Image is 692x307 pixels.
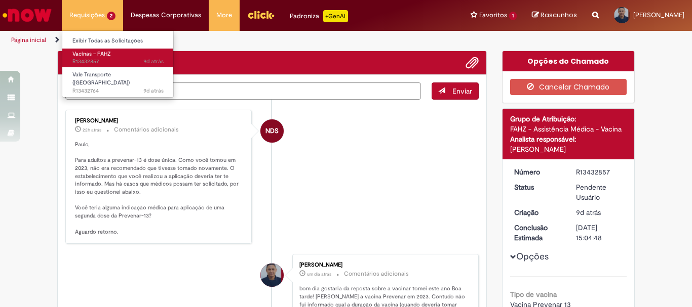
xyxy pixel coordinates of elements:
[216,10,232,20] span: More
[69,10,105,20] span: Requisições
[510,124,627,134] div: FAHZ - Assistência Médica - Vacina
[62,35,174,47] a: Exibir Todas as Solicitações
[503,51,635,71] div: Opções do Chamado
[507,182,569,192] dt: Status
[509,12,517,20] span: 1
[307,271,331,277] span: um dia atrás
[576,208,601,217] span: 9d atrás
[62,49,174,67] a: Aberto R13432857 : Vacinas – FAHZ
[260,264,284,287] div: Paulo Wilson Silva Assuncao
[107,12,116,20] span: 2
[83,127,101,133] time: 28/08/2025 09:41:29
[432,82,479,100] button: Enviar
[114,125,179,134] small: Comentários adicionais
[11,36,46,44] a: Página inicial
[75,118,244,124] div: [PERSON_NAME]
[452,86,472,96] span: Enviar
[323,10,348,22] p: +GenAi
[510,79,627,95] button: Cancelar Chamado
[1,5,53,25] img: ServiceNow
[633,11,684,19] span: [PERSON_NAME]
[507,223,569,243] dt: Conclusão Estimada
[576,207,623,217] div: 20/08/2025 14:54:16
[83,127,101,133] span: 22h atrás
[131,10,201,20] span: Despesas Corporativas
[299,262,468,268] div: [PERSON_NAME]
[479,10,507,20] span: Favoritos
[8,31,454,50] ul: Trilhas de página
[265,119,279,143] span: NDS
[576,208,601,217] time: 20/08/2025 14:54:16
[62,69,174,91] a: Aberto R13432764 : Vale Transporte (VT)
[510,134,627,144] div: Analista responsável:
[290,10,348,22] div: Padroniza
[65,82,421,100] textarea: Digite sua mensagem aqui...
[344,270,409,278] small: Comentários adicionais
[143,58,164,65] time: 20/08/2025 14:54:18
[143,87,164,95] span: 9d atrás
[247,7,275,22] img: click_logo_yellow_360x200.png
[72,58,164,66] span: R13432857
[72,71,130,86] span: Vale Transporte ([GEOGRAPHIC_DATA])
[507,167,569,177] dt: Número
[62,30,174,98] ul: Requisições
[576,182,623,202] div: Pendente Usuário
[532,11,577,20] a: Rascunhos
[143,58,164,65] span: 9d atrás
[260,119,284,143] div: Natan dos Santos Nunes
[576,223,623,243] div: [DATE] 15:04:48
[510,290,557,299] b: Tipo de vacina
[143,87,164,95] time: 20/08/2025 14:37:53
[75,141,244,236] p: Paulo, Para adultos a prevenar-13 é dose única. Como você tomou em 2023, não era recomendado que ...
[72,87,164,95] span: R13432764
[466,56,479,69] button: Adicionar anexos
[510,114,627,124] div: Grupo de Atribuição:
[72,50,111,58] span: Vacinas – FAHZ
[510,144,627,154] div: [PERSON_NAME]
[507,207,569,217] dt: Criação
[576,167,623,177] div: R13432857
[541,10,577,20] span: Rascunhos
[307,271,331,277] time: 28/08/2025 06:39:18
